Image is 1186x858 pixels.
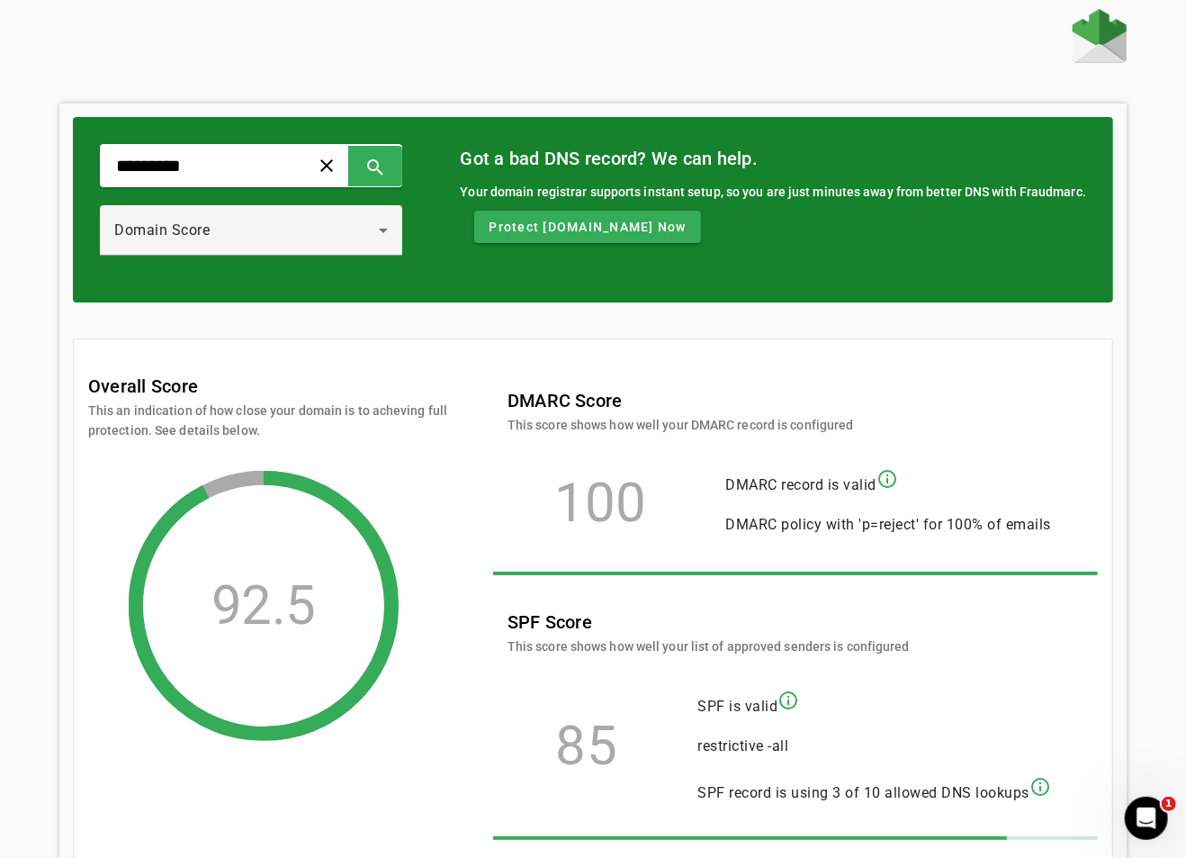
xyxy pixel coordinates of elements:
mat-icon: info_outline [876,468,898,490]
span: DMARC policy with 'p=reject' for 100% of emails [726,516,1052,533]
mat-card-title: Got a bad DNS record? We can help. [460,144,1086,173]
span: Domain Score [114,221,210,239]
a: Home [1073,9,1127,68]
div: 92.5 [211,597,316,615]
span: DMARC record is valid [726,476,877,493]
span: 1 [1162,797,1176,811]
mat-card-subtitle: This score shows how well your list of approved senders is configured [508,637,910,656]
div: 85 [508,737,666,755]
mat-card-title: DMARC Score [508,386,854,415]
mat-card-title: Overall Score [88,372,198,401]
span: Protect [DOMAIN_NAME] Now [489,218,686,236]
span: restrictive -all [698,737,789,754]
mat-card-subtitle: This score shows how well your DMARC record is configured [508,415,854,435]
mat-card-subtitle: This an indication of how close your domain is to acheving full protection. See details below. [88,401,448,440]
button: Protect [DOMAIN_NAME] Now [474,211,700,243]
mat-icon: info_outline [778,690,800,711]
img: Fraudmarc Logo [1073,9,1127,63]
div: Your domain registrar supports instant setup, so you are just minutes away from better DNS with F... [460,182,1086,202]
mat-icon: info_outline [1029,776,1051,798]
div: 100 [508,494,694,512]
span: SPF is valid [698,698,778,715]
mat-card-title: SPF Score [508,608,910,637]
iframe: Intercom live chat [1125,797,1168,840]
span: SPF record is using 3 of 10 allowed DNS lookups [698,784,1030,801]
